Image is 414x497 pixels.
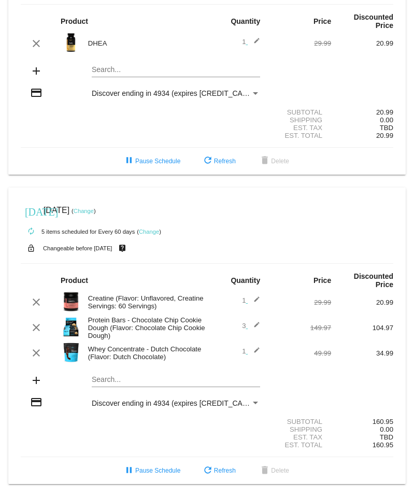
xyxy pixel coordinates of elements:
[269,425,331,433] div: Shipping
[61,342,81,363] img: Image-1-Whey-Concentrate-Chocolate.png
[313,276,331,285] strong: Price
[269,418,331,425] div: Subtotal
[250,152,297,171] button: Delete
[331,349,393,357] div: 34.99
[61,32,81,53] img: Image-1-Carousel-DHEA-1000x1000-1.png
[83,294,207,310] div: Creatine (Flavor: Unflavored, Creatine Servings: 60 Servings)
[269,108,331,116] div: Subtotal
[380,433,393,441] span: TBD
[259,158,289,165] span: Delete
[331,299,393,306] div: 20.99
[331,418,393,425] div: 160.95
[30,321,42,334] mat-icon: clear
[259,465,271,477] mat-icon: delete
[61,291,81,312] img: Image-1-Carousel-Creatine-60S-1000x1000-Transp.png
[30,347,42,359] mat-icon: clear
[30,296,42,308] mat-icon: clear
[248,321,260,334] mat-icon: edit
[30,87,42,99] mat-icon: credit_card
[231,17,260,25] strong: Quantity
[123,155,135,167] mat-icon: pause
[248,37,260,50] mat-icon: edit
[139,229,159,235] a: Change
[61,17,88,25] strong: Product
[30,396,42,408] mat-icon: credit_card
[30,65,42,77] mat-icon: add
[269,39,331,47] div: 29.99
[30,37,42,50] mat-icon: clear
[72,208,96,214] small: ( )
[259,467,289,474] span: Delete
[21,229,135,235] small: 5 items scheduled for Every 60 days
[313,17,331,25] strong: Price
[193,461,244,480] button: Refresh
[248,347,260,359] mat-icon: edit
[202,467,236,474] span: Refresh
[373,441,393,449] span: 160.95
[331,39,393,47] div: 20.99
[123,158,180,165] span: Pause Schedule
[202,465,214,477] mat-icon: refresh
[202,158,236,165] span: Refresh
[83,345,207,361] div: Whey Concentrate - Dutch Chocolate (Flavor: Dutch Chocolate)
[202,155,214,167] mat-icon: refresh
[269,349,331,357] div: 49.99
[193,152,244,171] button: Refresh
[25,225,37,238] mat-icon: autorenew
[259,155,271,167] mat-icon: delete
[231,276,260,285] strong: Quantity
[92,89,280,97] span: Discover ending in 4934 (expires [CREDIT_CARD_DATA])
[92,399,280,407] span: Discover ending in 4934 (expires [CREDIT_CARD_DATA])
[123,465,135,477] mat-icon: pause
[137,229,161,235] small: ( )
[380,425,393,433] span: 0.00
[380,124,393,132] span: TBD
[331,108,393,116] div: 20.99
[115,152,189,171] button: Pause Schedule
[248,296,260,308] mat-icon: edit
[250,461,297,480] button: Delete
[30,374,42,387] mat-icon: add
[269,433,331,441] div: Est. Tax
[92,399,260,407] mat-select: Payment Method
[43,245,112,251] small: Changeable before [DATE]
[116,242,129,255] mat-icon: live_help
[83,316,207,339] div: Protein Bars - Chocolate Chip Cookie Dough (Flavor: Chocolate Chip Cookie Dough)
[61,317,81,337] img: Image-1-Carousel-Protein-Bar-CCD-transp.png
[242,38,260,46] span: 1
[25,205,37,217] mat-icon: [DATE]
[83,39,207,47] div: DHEA
[380,116,393,124] span: 0.00
[242,296,260,304] span: 1
[123,467,180,474] span: Pause Schedule
[354,13,393,30] strong: Discounted Price
[92,376,260,384] input: Search...
[269,441,331,449] div: Est. Total
[74,208,94,214] a: Change
[25,242,37,255] mat-icon: lock_open
[115,461,189,480] button: Pause Schedule
[242,322,260,330] span: 3
[331,324,393,332] div: 104.97
[61,276,88,285] strong: Product
[269,324,331,332] div: 149.97
[376,132,393,139] span: 20.99
[269,124,331,132] div: Est. Tax
[269,116,331,124] div: Shipping
[92,66,260,74] input: Search...
[242,347,260,355] span: 1
[92,89,260,97] mat-select: Payment Method
[269,132,331,139] div: Est. Total
[269,299,331,306] div: 29.99
[354,272,393,289] strong: Discounted Price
